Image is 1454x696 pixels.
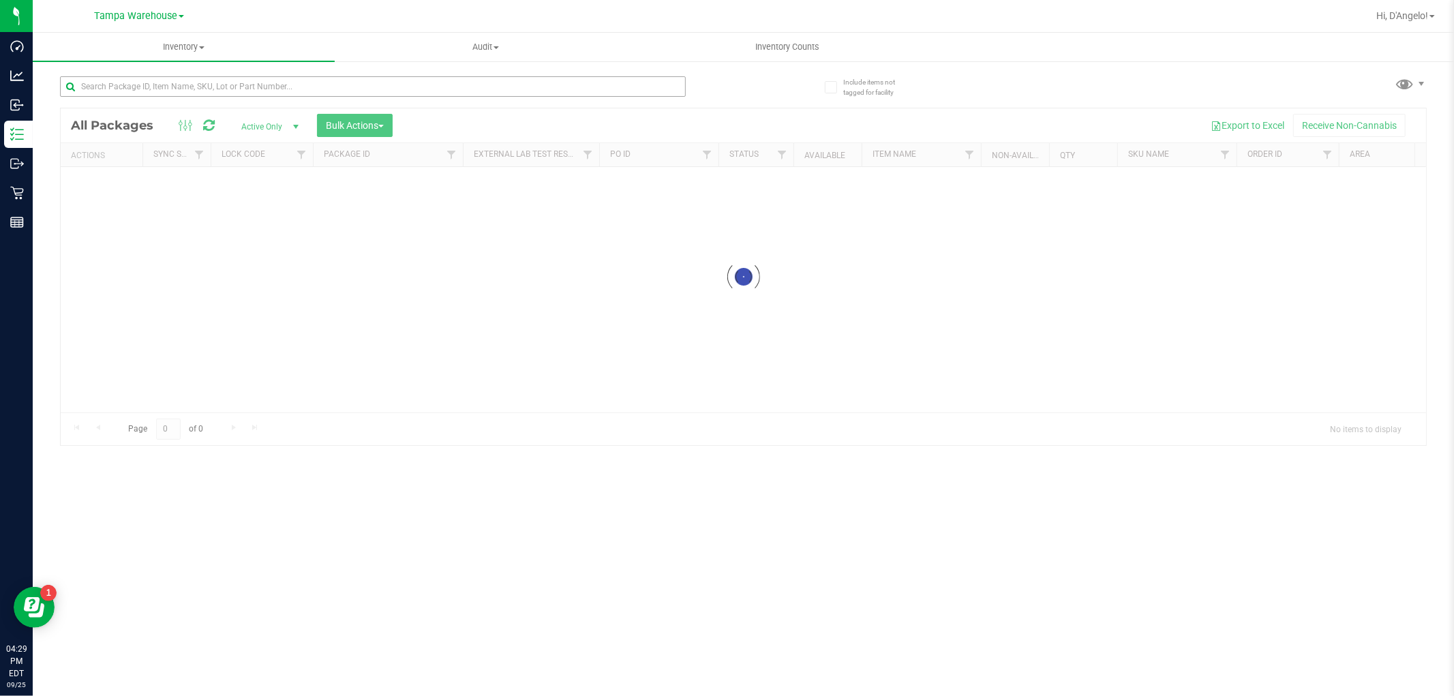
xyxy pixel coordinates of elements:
inline-svg: Outbound [10,157,24,170]
p: 09/25 [6,680,27,690]
span: Audit [335,41,636,53]
inline-svg: Inbound [10,98,24,112]
inline-svg: Inventory [10,127,24,141]
span: Tampa Warehouse [94,10,177,22]
a: Inventory Counts [637,33,939,61]
a: Inventory [33,33,335,61]
inline-svg: Reports [10,215,24,229]
span: Inventory Counts [738,41,838,53]
iframe: Resource center unread badge [40,585,57,601]
span: Hi, D'Angelo! [1376,10,1428,21]
inline-svg: Dashboard [10,40,24,53]
inline-svg: Retail [10,186,24,200]
span: Include items not tagged for facility [843,77,911,97]
input: Search Package ID, Item Name, SKU, Lot or Part Number... [60,76,686,97]
iframe: Resource center [14,587,55,628]
p: 04:29 PM EDT [6,643,27,680]
inline-svg: Analytics [10,69,24,82]
span: Inventory [33,41,335,53]
a: Audit [335,33,637,61]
